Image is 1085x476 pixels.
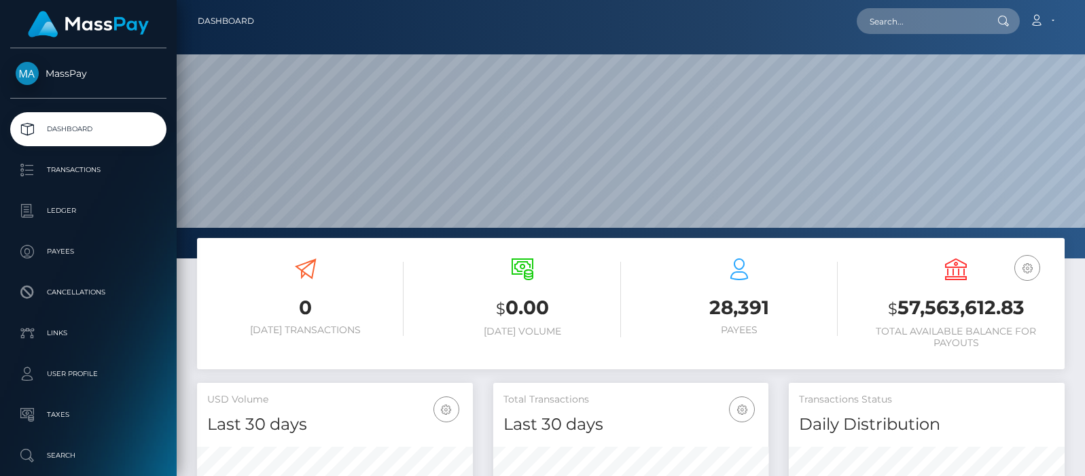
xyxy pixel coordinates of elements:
h6: [DATE] Transactions [207,324,404,336]
h4: Last 30 days [503,413,759,437]
a: Links [10,316,166,350]
h4: Daily Distribution [799,413,1054,437]
a: Search [10,439,166,473]
p: Ledger [16,201,161,221]
h4: Last 30 days [207,413,463,437]
p: Transactions [16,160,161,180]
h6: Total Available Balance for Payouts [858,326,1054,349]
a: Taxes [10,398,166,432]
p: Dashboard [16,119,161,139]
a: Cancellations [10,275,166,309]
h3: 28,391 [641,294,838,321]
span: MassPay [10,67,166,80]
h3: 57,563,612.83 [858,294,1054,322]
a: Dashboard [10,112,166,146]
small: $ [888,299,897,318]
a: User Profile [10,357,166,391]
img: MassPay [16,62,39,85]
h6: Payees [641,324,838,336]
h5: USD Volume [207,393,463,407]
h5: Total Transactions [503,393,759,407]
p: Links [16,323,161,343]
p: User Profile [16,364,161,384]
h3: 0 [207,294,404,321]
p: Taxes [16,405,161,425]
p: Cancellations [16,282,161,303]
h6: [DATE] Volume [424,326,620,337]
a: Payees [10,235,166,269]
h5: Transactions Status [799,393,1054,407]
small: $ [496,299,505,318]
h3: 0.00 [424,294,620,322]
img: MassPay Logo [28,11,149,37]
p: Payees [16,241,161,262]
a: Transactions [10,153,166,187]
a: Dashboard [198,7,254,35]
p: Search [16,445,161,466]
a: Ledger [10,194,166,228]
input: Search... [857,8,984,34]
